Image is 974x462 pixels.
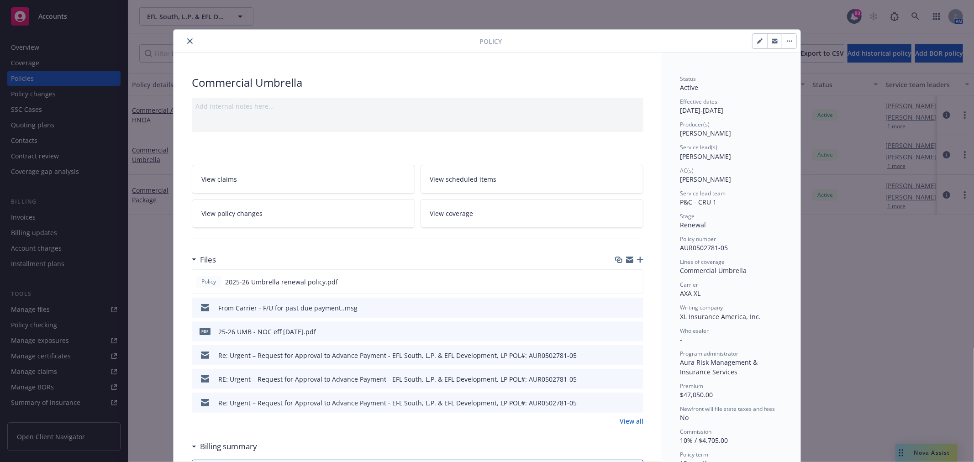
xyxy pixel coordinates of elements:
[680,289,700,298] span: AXA XL
[218,351,577,360] div: Re: Urgent – Request for Approval to Advance Payment - EFL South, L.P. & EFL Development, LP POL#...
[617,351,624,360] button: download file
[632,327,640,336] button: preview file
[680,212,695,220] span: Stage
[225,277,338,287] span: 2025-26 Umbrella renewal policy.pdf
[680,189,726,197] span: Service lead team
[617,398,624,408] button: download file
[680,428,711,436] span: Commission
[430,209,474,218] span: View coverage
[680,312,761,321] span: XL Insurance America, Inc.
[192,254,216,266] div: Files
[631,277,639,287] button: preview file
[218,303,358,313] div: From Carrier - F/U for past due payment..msg
[201,174,237,184] span: View claims
[680,266,782,275] div: Commercial Umbrella
[218,327,316,336] div: 25-26 UMB - NOC eff [DATE].pdf
[192,441,257,452] div: Billing summary
[430,174,497,184] span: View scheduled items
[680,390,713,399] span: $47,050.00
[680,75,696,83] span: Status
[218,374,577,384] div: RE: Urgent – Request for Approval to Advance Payment - EFL South, L.P. & EFL Development, LP POL#...
[632,398,640,408] button: preview file
[680,98,782,115] div: [DATE] - [DATE]
[617,303,624,313] button: download file
[680,304,723,311] span: Writing company
[680,327,709,335] span: Wholesaler
[195,101,640,111] div: Add internal notes here...
[192,75,643,90] div: Commercial Umbrella
[680,405,775,413] span: Newfront will file state taxes and fees
[680,167,694,174] span: AC(s)
[680,281,698,289] span: Carrier
[200,278,218,286] span: Policy
[200,328,211,335] span: pdf
[617,327,624,336] button: download file
[680,152,731,161] span: [PERSON_NAME]
[680,382,703,390] span: Premium
[680,198,716,206] span: P&C - CRU 1
[192,199,415,228] a: View policy changes
[620,416,643,426] a: View all
[680,220,706,229] span: Renewal
[421,165,644,194] a: View scheduled items
[680,235,716,243] span: Policy number
[200,441,257,452] h3: Billing summary
[421,199,644,228] a: View coverage
[479,37,502,46] span: Policy
[680,243,728,252] span: AUR0502781-05
[218,398,577,408] div: Re: Urgent – Request for Approval to Advance Payment - EFL South, L.P. & EFL Development, LP POL#...
[201,209,263,218] span: View policy changes
[680,358,759,376] span: Aura Risk Management & Insurance Services
[680,175,731,184] span: [PERSON_NAME]
[680,143,717,151] span: Service lead(s)
[192,165,415,194] a: View claims
[200,254,216,266] h3: Files
[680,129,731,137] span: [PERSON_NAME]
[616,277,624,287] button: download file
[680,451,708,458] span: Policy term
[680,98,717,105] span: Effective dates
[680,413,689,422] span: No
[680,350,738,357] span: Program administrator
[632,303,640,313] button: preview file
[680,335,682,344] span: -
[680,436,728,445] span: 10% / $4,705.00
[632,374,640,384] button: preview file
[680,121,710,128] span: Producer(s)
[680,83,698,92] span: Active
[184,36,195,47] button: close
[680,258,725,266] span: Lines of coverage
[617,374,624,384] button: download file
[632,351,640,360] button: preview file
